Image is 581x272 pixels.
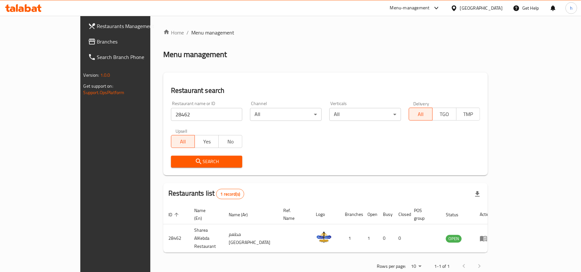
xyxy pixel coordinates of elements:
span: No [221,137,240,146]
li: / [186,29,189,36]
span: TMP [459,110,478,119]
nav: breadcrumb [163,29,488,36]
div: Rows per page: [408,262,424,271]
span: Status [446,211,467,219]
td: 1 [362,224,378,253]
span: OPEN [446,235,462,242]
span: 1.0.0 [100,71,110,79]
label: Upsell [175,129,187,133]
span: 1 record(s) [216,191,244,197]
div: All [329,108,401,121]
span: Branches [97,38,172,45]
div: All [250,108,322,121]
input: Search for restaurant name or ID.. [171,108,243,121]
button: All [171,135,195,148]
button: Yes [195,135,219,148]
td: مطعم [GEOGRAPHIC_DATA] [224,224,278,253]
span: Yes [197,137,216,146]
div: Total records count [216,189,244,199]
span: ID [168,211,181,219]
a: Search Branch Phone [83,49,177,65]
span: Restaurants Management [97,22,172,30]
th: Busy [378,205,393,224]
span: Ref. Name [283,207,303,222]
h2: Restaurant search [171,86,480,95]
div: Menu [480,235,492,242]
div: Menu-management [390,4,430,12]
div: OPEN [446,235,462,243]
button: TMP [456,108,480,121]
button: Search [171,156,243,168]
p: 1-1 of 1 [434,262,450,270]
a: Branches [83,34,177,49]
span: Menu management [191,29,234,36]
span: POS group [414,207,433,222]
label: Delivery [413,101,429,106]
th: Action [475,205,497,224]
th: Logo [311,205,340,224]
a: Restaurants Management [83,18,177,34]
span: h [570,5,573,12]
th: Closed [393,205,409,224]
h2: Restaurants list [168,189,244,199]
td: 1 [340,224,362,253]
button: TGO [432,108,456,121]
img: Sharea AlKebda Restaurant [316,229,332,245]
td: 0 [393,224,409,253]
button: All [409,108,433,121]
th: Branches [340,205,362,224]
a: Support.OpsPlatform [84,88,125,97]
span: Name (En) [194,207,216,222]
span: Get support on: [84,82,113,90]
span: TGO [435,110,454,119]
h2: Menu management [163,49,227,60]
td: Sharea AlKebda Restaurant [189,224,224,253]
th: Open [362,205,378,224]
table: enhanced table [163,205,497,253]
div: [GEOGRAPHIC_DATA] [460,5,503,12]
div: Export file [470,186,485,202]
span: Version: [84,71,99,79]
td: 0 [378,224,393,253]
span: All [412,110,430,119]
span: Search [176,158,237,166]
button: No [218,135,243,148]
span: All [174,137,193,146]
span: Name (Ar) [229,211,256,219]
span: Search Branch Phone [97,53,172,61]
p: Rows per page: [377,262,406,270]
